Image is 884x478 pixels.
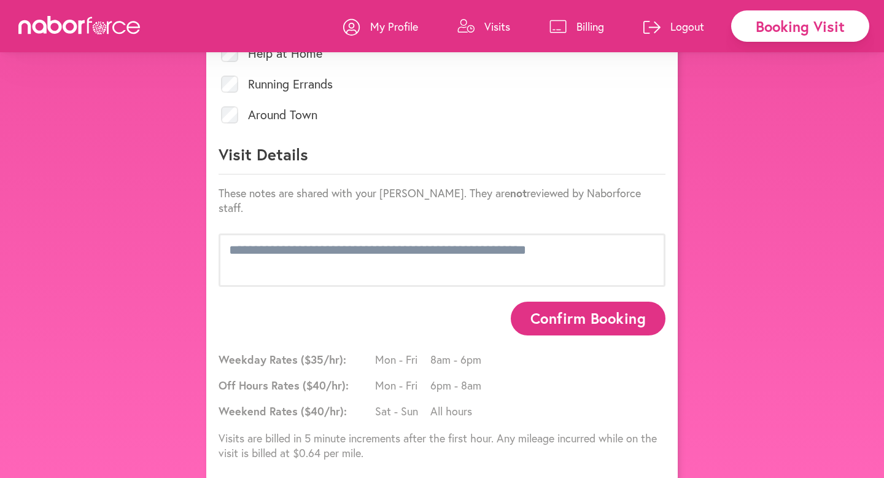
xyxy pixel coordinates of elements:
span: Weekend Rates [219,404,372,418]
span: 6pm - 8am [430,378,486,393]
label: Around Town [248,109,317,121]
span: Weekday Rates [219,352,372,367]
span: All hours [430,404,486,418]
p: Billing [576,19,604,34]
p: My Profile [370,19,418,34]
span: Mon - Fri [375,378,430,393]
label: Help at Home [248,47,322,60]
p: Logout [670,19,704,34]
a: Billing [549,8,604,45]
a: My Profile [343,8,418,45]
strong: not [510,186,527,200]
span: ($ 35 /hr): [301,352,346,367]
label: Running Errands [248,78,333,90]
p: Visits [484,19,510,34]
p: Visit Details [219,144,665,174]
div: Booking Visit [731,10,869,42]
button: Confirm Booking [511,302,665,335]
p: These notes are shared with your [PERSON_NAME]. They are reviewed by Naborforce staff. [219,186,665,215]
a: Visits [457,8,510,45]
span: 8am - 6pm [430,352,486,367]
span: Mon - Fri [375,352,430,367]
span: ($ 40 /hr): [303,378,349,393]
span: ($ 40 /hr): [301,404,347,418]
span: Off Hours Rates [219,378,372,393]
p: Visits are billed in 5 minute increments after the first hour. Any mileage incurred while on the ... [219,431,665,460]
a: Logout [643,8,704,45]
span: Sat - Sun [375,404,430,418]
